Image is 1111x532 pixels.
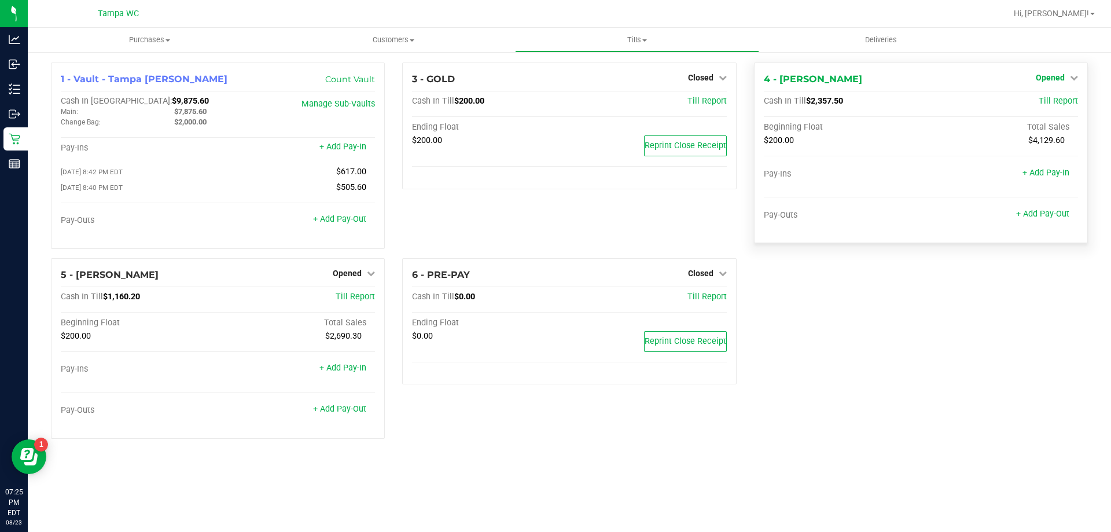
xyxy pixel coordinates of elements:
div: Pay-Ins [764,169,921,179]
a: Manage Sub-Vaults [301,99,375,109]
a: Till Report [1039,96,1078,106]
span: $617.00 [336,167,366,177]
span: $0.00 [454,292,475,302]
div: Pay-Outs [61,405,218,416]
span: Customers [272,35,514,45]
div: Pay-Ins [61,143,218,153]
span: Tampa WC [98,9,139,19]
span: $7,875.60 [174,107,207,116]
inline-svg: Inventory [9,83,20,95]
span: [DATE] 8:42 PM EDT [61,168,123,176]
a: Purchases [28,28,271,52]
a: + Add Pay-In [319,142,366,152]
div: Total Sales [218,318,376,328]
span: 3 - GOLD [412,74,455,85]
span: $200.00 [412,135,442,145]
inline-svg: Analytics [9,34,20,45]
a: Till Report [687,96,727,106]
a: Till Report [687,292,727,302]
span: $9,875.60 [172,96,209,106]
div: Pay-Ins [61,364,218,375]
inline-svg: Reports [9,158,20,170]
span: Cash In Till [61,292,103,302]
a: Customers [271,28,515,52]
span: Opened [333,269,362,278]
span: 6 - PRE-PAY [412,269,470,280]
a: + Add Pay-In [1022,168,1069,178]
span: $200.00 [61,331,91,341]
span: Reprint Close Receipt [645,336,726,346]
div: Beginning Float [61,318,218,328]
span: $2,000.00 [174,118,207,126]
span: $2,690.30 [325,331,362,341]
span: Main: [61,108,78,116]
iframe: Resource center unread badge [34,438,48,452]
inline-svg: Retail [9,133,20,145]
button: Reprint Close Receipt [644,135,727,156]
p: 07:25 PM EDT [5,487,23,518]
a: Count Vault [325,74,375,85]
span: Change Bag: [61,118,101,126]
div: Ending Float [412,122,569,133]
span: Purchases [28,35,271,45]
a: + Add Pay-Out [313,404,366,414]
a: Tills [515,28,759,52]
inline-svg: Outbound [9,108,20,120]
span: $200.00 [454,96,484,106]
span: $1,160.20 [103,292,140,302]
button: Reprint Close Receipt [644,331,727,352]
span: Cash In [GEOGRAPHIC_DATA]: [61,96,172,106]
a: + Add Pay-Out [1016,209,1069,219]
span: Cash In Till [412,96,454,106]
p: 08/23 [5,518,23,527]
span: Deliveries [849,35,913,45]
span: Cash In Till [764,96,806,106]
div: Ending Float [412,318,569,328]
span: Reprint Close Receipt [645,141,726,151]
div: Pay-Outs [61,215,218,226]
a: Deliveries [759,28,1003,52]
span: $0.00 [412,331,433,341]
div: Pay-Outs [764,210,921,221]
a: + Add Pay-Out [313,214,366,224]
iframe: Resource center [12,439,46,474]
div: Total Sales [921,122,1078,133]
span: Closed [688,269,713,278]
span: $505.60 [336,182,366,192]
span: Cash In Till [412,292,454,302]
span: $2,357.50 [806,96,843,106]
span: $200.00 [764,135,794,145]
a: Till Report [336,292,375,302]
span: Opened [1036,73,1065,82]
span: Tills [516,35,758,45]
inline-svg: Inbound [9,58,20,70]
span: [DATE] 8:40 PM EDT [61,184,123,192]
span: 1 - Vault - Tampa [PERSON_NAME] [61,74,227,85]
span: 5 - [PERSON_NAME] [61,269,159,280]
span: Closed [688,73,713,82]
span: $4,129.60 [1028,135,1065,145]
span: Hi, [PERSON_NAME]! [1014,9,1089,18]
div: Beginning Float [764,122,921,133]
a: + Add Pay-In [319,363,366,373]
span: 4 - [PERSON_NAME] [764,74,862,85]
